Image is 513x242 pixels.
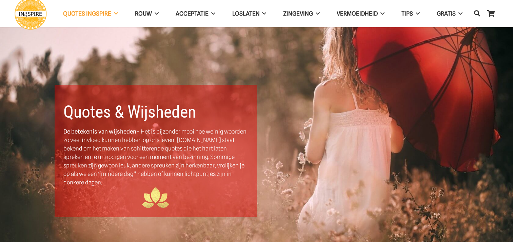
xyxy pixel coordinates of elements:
a: GRATIS [428,5,471,22]
img: ingspire [142,187,169,209]
span: QUOTES INGSPIRE [63,10,111,17]
a: QUOTES INGSPIRE [55,5,126,22]
a: Zingeving [275,5,328,22]
a: Acceptatie [167,5,224,22]
span: ROUW [135,10,152,17]
a: TIPS [393,5,428,22]
span: – Het is bijzonder mooi hoe weinig woorden zo veel invloed kunnen hebben op ons leven! [DOMAIN_NA... [63,128,246,186]
span: Zingeving [283,10,313,17]
a: Zoeken [470,5,484,22]
span: GRATIS [437,10,456,17]
strong: De betekenis van wijsheden [63,128,136,135]
span: TIPS [401,10,413,17]
span: VERMOEIDHEID [337,10,378,17]
b: Quotes & Wijsheden [63,102,196,122]
span: Loslaten [232,10,260,17]
a: VERMOEIDHEID [328,5,393,22]
span: Acceptatie [176,10,209,17]
a: Loslaten [224,5,275,22]
a: ROUW [126,5,167,22]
